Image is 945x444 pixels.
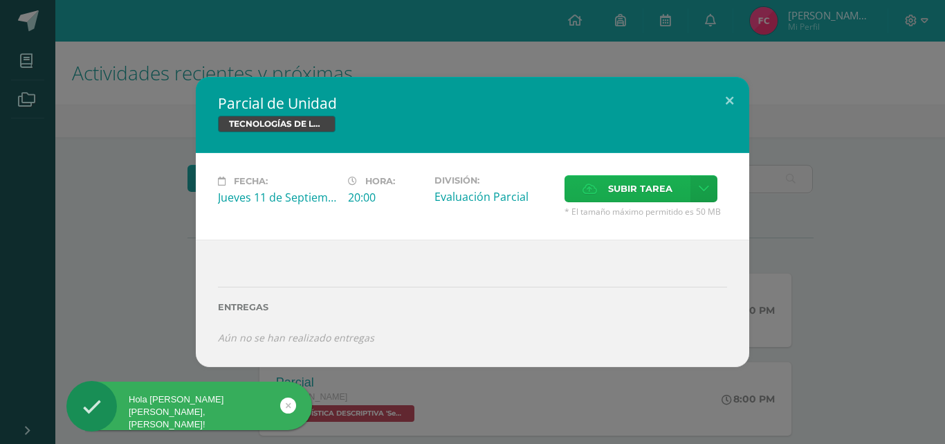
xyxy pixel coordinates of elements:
[234,176,268,186] span: Fecha:
[218,190,337,205] div: Jueves 11 de Septiembre
[218,94,727,113] h2: Parcial de Unidad
[608,176,672,202] span: Subir tarea
[348,190,423,205] div: 20:00
[66,393,312,432] div: Hola [PERSON_NAME] [PERSON_NAME], [PERSON_NAME]!
[218,116,336,132] span: TECNOLOGÍAS DE LA INFORMACIÓN Y LA COMUNICACIÓN 5
[434,189,553,204] div: Evaluación Parcial
[710,77,749,124] button: Close (Esc)
[218,331,374,344] i: Aún no se han realizado entregas
[434,175,553,186] label: División:
[365,176,395,186] span: Hora:
[218,302,727,312] label: Entregas
[565,206,727,217] span: * El tamaño máximo permitido es 50 MB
